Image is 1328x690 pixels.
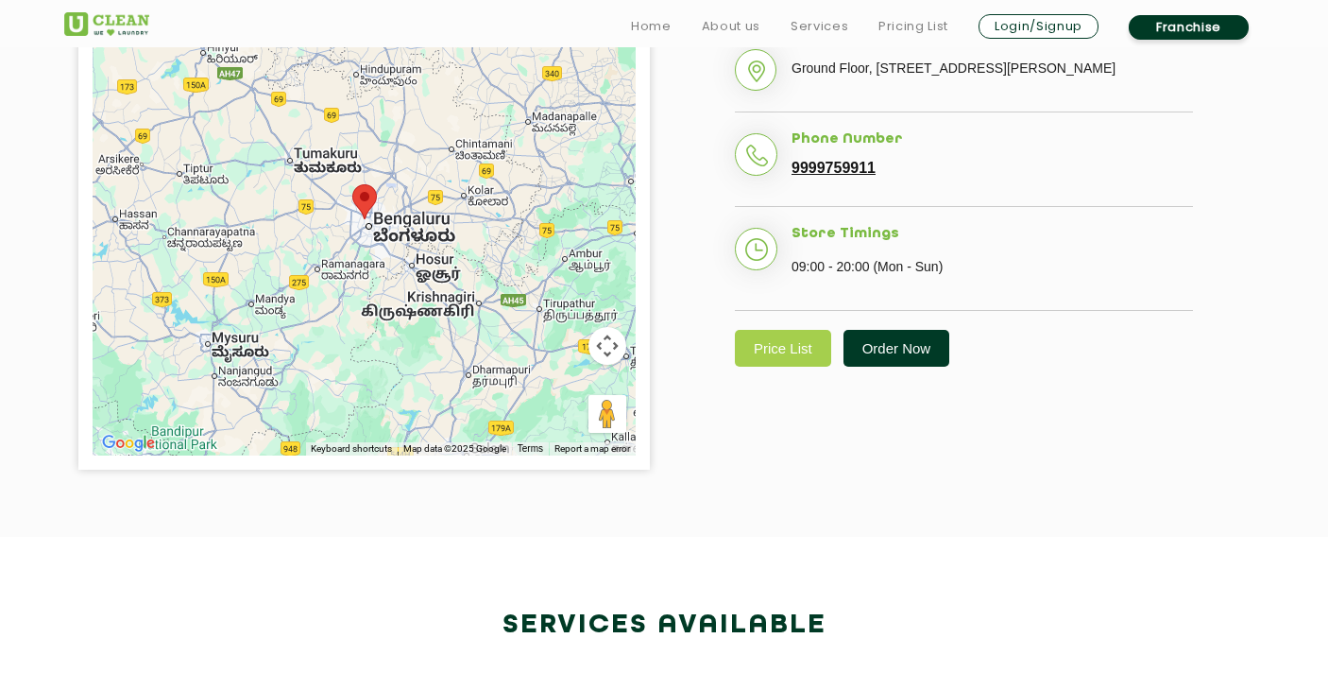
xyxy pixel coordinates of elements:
a: Services [791,15,848,38]
button: Keyboard shortcuts [311,442,392,456]
h2: Services available [64,603,1264,648]
a: Login/Signup [979,14,1098,39]
div: Domain Overview [72,112,169,124]
div: Keywords by Traffic [209,112,318,124]
img: website_grey.svg [30,49,45,64]
a: 9999759911 [792,160,876,177]
div: v 4.0.25 [53,30,93,45]
img: tab_domain_overview_orange.svg [51,110,66,125]
a: Terms [518,442,543,456]
a: Franchise [1129,15,1249,40]
img: UClean Laundry and Dry Cleaning [64,12,149,36]
img: logo_orange.svg [30,30,45,45]
div: Domain: [DOMAIN_NAME] [49,49,208,64]
a: Open this area in Google Maps (opens a new window) [97,431,160,456]
img: tab_keywords_by_traffic_grey.svg [188,110,203,125]
a: Order Now [843,330,950,367]
a: Home [631,15,672,38]
a: Report a map error [554,442,630,456]
button: Map camera controls [588,327,626,365]
span: Map data ©2025 Google [403,443,506,454]
h5: Store Timings [792,226,1193,243]
p: Ground Floor, [STREET_ADDRESS][PERSON_NAME] [792,54,1193,82]
a: About us [702,15,760,38]
h5: Phone Number [792,131,1193,148]
a: Pricing List [878,15,948,38]
p: 09:00 - 20:00 (Mon - Sun) [792,252,1193,281]
a: Price List [735,330,831,367]
button: Drag Pegman onto the map to open Street View [588,395,626,433]
img: Google [97,431,160,456]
